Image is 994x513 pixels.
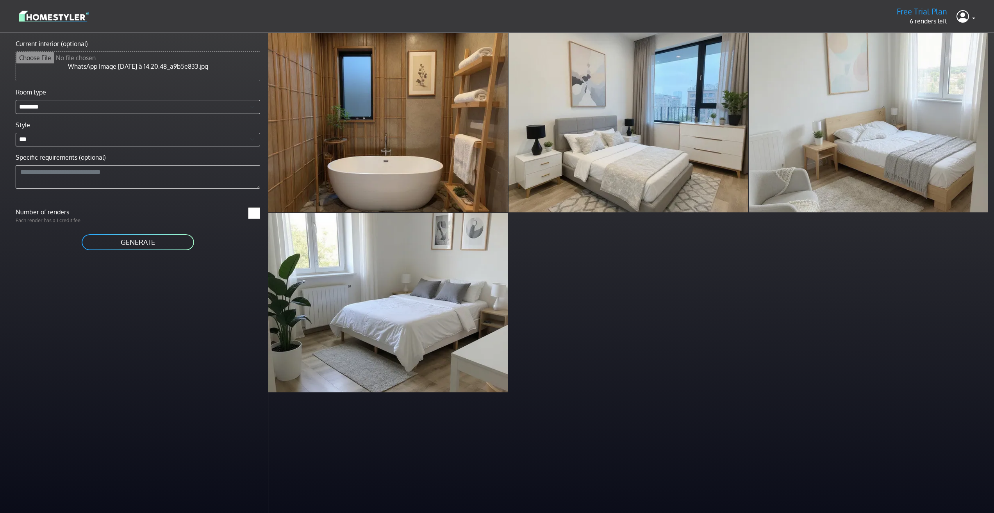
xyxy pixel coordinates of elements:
button: GENERATE [81,233,195,251]
label: Current interior (optional) [16,39,88,48]
p: Each render has a 1 credit fee [11,217,138,224]
label: Style [16,120,30,130]
img: logo-3de290ba35641baa71223ecac5eacb59cb85b4c7fdf211dc9aaecaaee71ea2f8.svg [19,9,89,23]
label: Specific requirements (optional) [16,153,106,162]
h5: Free Trial Plan [897,7,947,16]
p: 6 renders left [897,16,947,26]
label: Room type [16,87,46,97]
label: Number of renders [11,207,138,217]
